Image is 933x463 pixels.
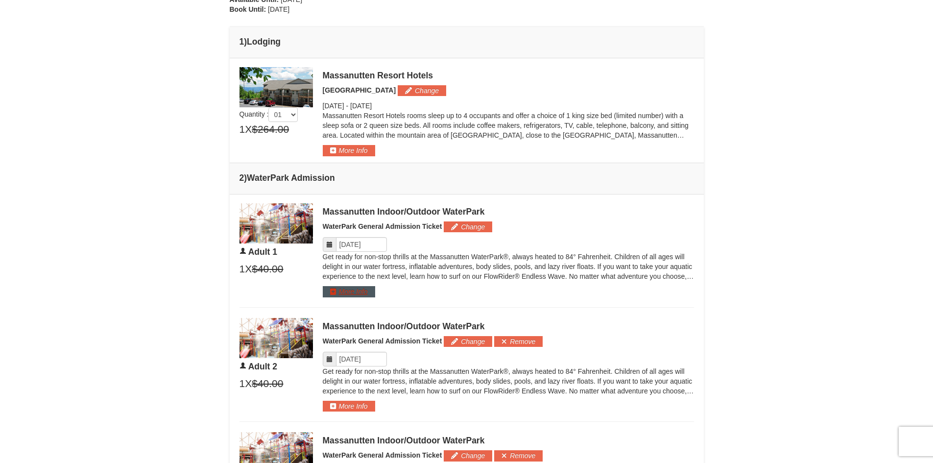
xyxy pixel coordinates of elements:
[248,247,277,257] span: Adult 1
[323,86,396,94] span: [GEOGRAPHIC_DATA]
[323,366,694,396] p: Get ready for non-stop thrills at the Massanutten WaterPark®, always heated to 84° Fahrenheit. Ch...
[323,111,694,140] p: Massanutten Resort Hotels rooms sleep up to 4 occupants and offer a choice of 1 king size bed (li...
[245,376,252,391] span: X
[252,262,283,276] span: $40.00
[323,337,442,345] span: WaterPark General Admission Ticket
[245,262,252,276] span: X
[444,336,492,347] button: Change
[239,376,245,391] span: 1
[323,321,694,331] div: Massanutten Indoor/Outdoor WaterPark
[350,102,372,110] span: [DATE]
[239,37,694,47] h4: 1 Lodging
[346,102,348,110] span: -
[252,122,289,137] span: $264.00
[323,451,442,459] span: WaterPark General Admission Ticket
[323,222,442,230] span: WaterPark General Admission Ticket
[323,207,694,217] div: Massanutten Indoor/Outdoor WaterPark
[444,221,492,232] button: Change
[444,450,492,461] button: Change
[239,110,298,118] span: Quantity :
[239,67,313,107] img: 19219026-1-e3b4ac8e.jpg
[494,336,543,347] button: Remove
[323,102,344,110] span: [DATE]
[230,5,266,13] strong: Book Until:
[323,252,694,281] p: Get ready for non-stop thrills at the Massanutten WaterPark®, always heated to 84° Fahrenheit. Ch...
[245,122,252,137] span: X
[398,85,446,96] button: Change
[323,436,694,445] div: Massanutten Indoor/Outdoor WaterPark
[494,450,543,461] button: Remove
[323,286,375,297] button: More Info
[323,145,375,156] button: More Info
[252,376,283,391] span: $40.00
[323,71,694,80] div: Massanutten Resort Hotels
[239,173,694,183] h4: 2 WaterPark Admission
[268,5,289,13] span: [DATE]
[239,122,245,137] span: 1
[248,362,277,371] span: Adult 2
[239,262,245,276] span: 1
[239,318,313,358] img: 6619917-1403-22d2226d.jpg
[323,401,375,412] button: More Info
[244,173,247,183] span: )
[239,203,313,244] img: 6619917-1403-22d2226d.jpg
[244,37,247,47] span: )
